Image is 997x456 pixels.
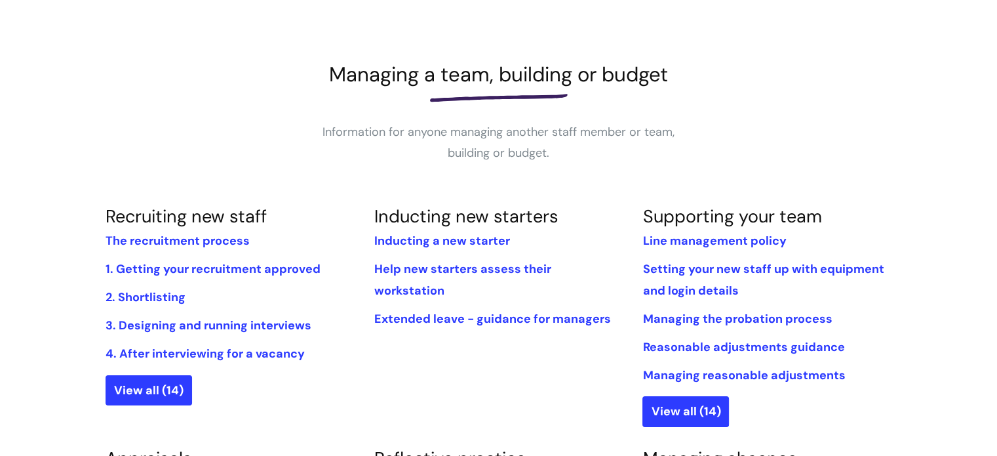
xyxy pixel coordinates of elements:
a: Managing reasonable adjustments [642,367,845,383]
a: Setting your new staff up with equipment and login details [642,261,884,298]
a: View all (14) [106,375,192,405]
a: Extended leave - guidance for managers [374,311,610,327]
a: Reasonable adjustments guidance [642,339,844,355]
a: Line management policy [642,233,786,249]
a: 4. After interviewing for a vacancy [106,346,305,362]
a: 2. Shortlisting [106,289,186,305]
a: Help new starters assess their workstation [374,261,551,298]
a: View all (14) [642,396,729,426]
a: 1. Getting your recruitment approved [106,261,321,277]
a: The recruitment process [106,233,250,249]
a: Managing the probation process [642,311,832,327]
a: Recruiting new staff [106,205,267,228]
a: Inducting a new starter [374,233,509,249]
p: Information for anyone managing another staff member or team, building or budget. [302,121,695,164]
a: Inducting new starters [374,205,558,228]
a: Supporting your team [642,205,821,228]
a: 3. Designing and running interviews [106,318,311,333]
h1: Managing a team, building or budget [106,62,892,87]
